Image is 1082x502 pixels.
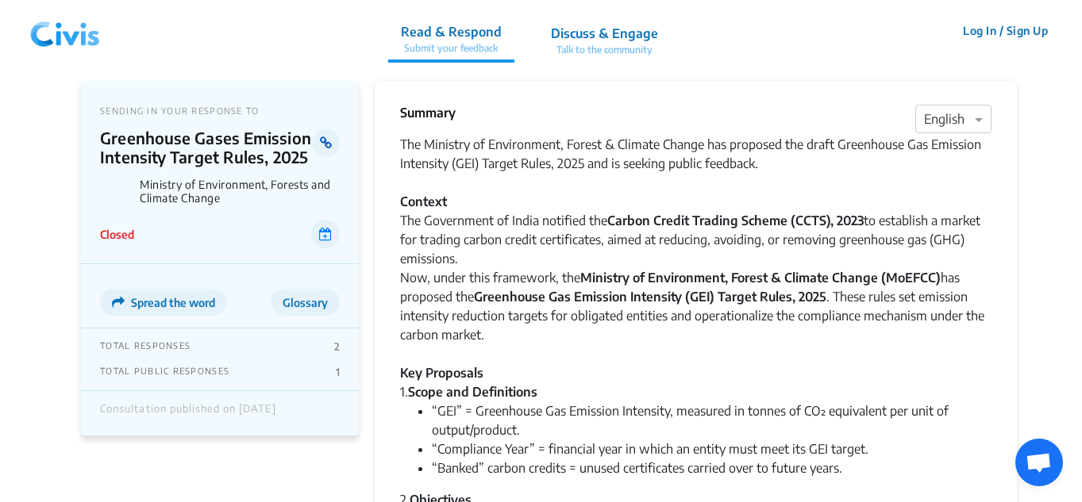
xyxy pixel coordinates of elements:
[140,178,340,205] p: Ministry of Environment, Forests and Climate Change
[283,296,328,309] span: Glossary
[432,401,992,439] li: “GEI” = Greenhouse Gas Emission Intensity, measured in tonnes of CO₂ equivalent per unit of outpu...
[408,384,537,400] strong: Scope and Definitions
[100,226,134,243] p: Closed
[400,365,483,381] strong: Key Proposals
[432,439,992,458] li: “Compliance Year” = financial year in which an entity must meet its GEI target.
[400,103,456,122] p: Summary
[100,289,227,316] button: Spread the word
[100,340,191,353] p: TOTAL RESPONSES
[401,22,502,41] p: Read & Respond
[474,289,826,305] strong: Greenhouse Gas Emission Intensity (GEI) Target Rules, 2025
[271,289,340,316] button: Glossary
[100,366,229,378] p: TOTAL PUBLIC RESPONSES
[580,270,941,285] strong: Ministry of Environment, Forest & Climate Change (MoEFCC)
[100,128,312,167] p: Greenhouse Gases Emission Intensity Target Rules, 2025
[400,382,992,401] div: 1.
[100,174,133,208] img: Ministry of Environment, Forests and Climate Change logo
[334,340,340,353] p: 2
[131,296,215,309] span: Spread the word
[551,43,658,57] p: Talk to the community
[1015,439,1063,486] a: Open chat
[432,458,992,477] li: “Banked” carbon credits = unused certificates carried over to future years.
[24,7,106,55] img: navlogo.png
[336,366,340,378] p: 1
[953,18,1058,43] button: Log In / Sign Up
[100,105,340,116] p: SENDING IN YOUR RESPONSE TO
[551,24,658,43] p: Discuss & Engage
[400,211,992,363] div: The Government of India notified the to establish a market for trading carbon credit certificates...
[401,41,502,56] p: Submit your feedback
[100,403,276,423] div: Consultation published on [DATE]
[400,135,992,211] div: The Ministry of Environment, Forest & Climate Change has proposed the draft Greenhouse Gas Emissi...
[607,213,864,228] strong: Carbon Credit Trading Scheme (CCTS), 2023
